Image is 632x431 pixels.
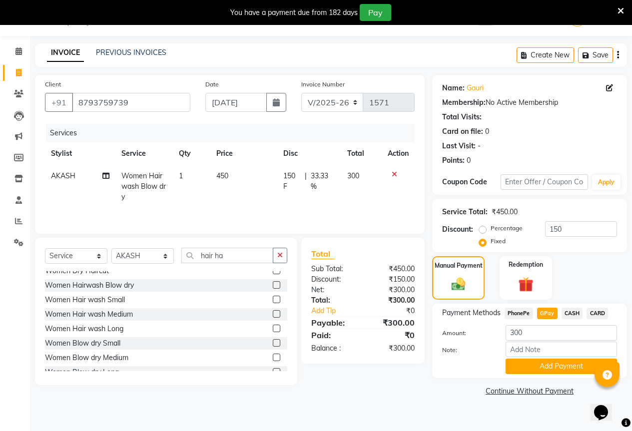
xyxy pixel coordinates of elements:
div: ₹300.00 [363,317,422,329]
div: You have a payment due from 182 days [230,7,358,18]
div: Women Dry Haircut [45,266,109,276]
div: Women Hair wash Small [45,295,125,305]
input: Search or Scan [181,248,273,263]
span: Payment Methods [442,308,501,318]
div: Discount: [442,224,473,235]
label: Client [45,80,61,89]
span: 450 [216,171,228,180]
label: Fixed [491,237,506,246]
label: Redemption [509,260,543,269]
div: Payable: [304,317,363,329]
label: Percentage [491,224,523,233]
span: 300 [347,171,359,180]
img: _cash.svg [447,276,470,292]
label: Note: [435,346,498,355]
span: CASH [562,308,583,319]
div: Services [46,124,422,142]
label: Amount: [435,329,498,338]
div: Name: [442,83,465,93]
span: PhonePe [505,308,533,319]
span: 1 [179,171,183,180]
a: Gauri [467,83,484,93]
div: ₹0 [373,306,422,316]
div: Women Blow dry Medium [45,353,128,363]
div: ₹450.00 [363,264,422,274]
a: INVOICE [47,44,84,62]
th: Service [115,142,172,165]
th: Stylist [45,142,115,165]
div: Coupon Code [442,177,501,187]
div: ₹300.00 [363,295,422,306]
span: | [305,171,307,192]
th: Action [382,142,415,165]
div: Women Hair wash Medium [45,309,133,320]
div: Paid: [304,329,363,341]
div: - [478,141,481,151]
div: Balance : [304,343,363,354]
span: GPay [537,308,558,319]
img: _gift.svg [514,275,538,294]
input: Amount [506,325,617,341]
input: Search by Name/Mobile/Email/Code [72,93,190,112]
th: Qty [173,142,211,165]
div: Membership: [442,97,486,108]
a: Add Tip [304,306,373,316]
div: Total: [304,295,363,306]
div: No Active Membership [442,97,617,108]
div: 0 [485,126,489,137]
div: Points: [442,155,465,166]
button: Apply [592,175,621,190]
div: Discount: [304,274,363,285]
button: +91 [45,93,73,112]
a: PREVIOUS INVOICES [96,48,166,57]
button: Add Payment [506,359,617,374]
input: Enter Offer / Coupon Code [501,174,588,190]
div: ₹0 [363,329,422,341]
button: Save [578,47,613,63]
span: 33.33 % [311,171,335,192]
span: 150 F [283,171,301,192]
input: Add Note [506,342,617,357]
div: ₹300.00 [363,343,422,354]
div: ₹450.00 [492,207,518,217]
span: AKASH [51,171,75,180]
div: Service Total: [442,207,488,217]
label: Manual Payment [435,261,483,270]
div: ₹300.00 [363,285,422,295]
div: Women Blow dry Small [45,338,120,349]
button: Create New [517,47,574,63]
div: ₹150.00 [363,274,422,285]
button: Pay [360,4,391,21]
th: Price [210,142,277,165]
span: CARD [587,308,608,319]
a: Continue Without Payment [434,386,625,397]
div: Women Hair wash Long [45,324,123,334]
div: Card on file: [442,126,483,137]
iframe: chat widget [590,391,622,421]
label: Date [205,80,219,89]
div: 0 [467,155,471,166]
span: Women Hairwash Blow dry [121,171,166,201]
div: Last Visit: [442,141,476,151]
label: Invoice Number [301,80,345,89]
div: Women Hairwash Blow dry [45,280,134,291]
div: Sub Total: [304,264,363,274]
span: Total [311,249,334,259]
th: Disc [277,142,341,165]
div: Women Blow dry Long [45,367,119,378]
div: Total Visits: [442,112,482,122]
div: Net: [304,285,363,295]
th: Total [341,142,382,165]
